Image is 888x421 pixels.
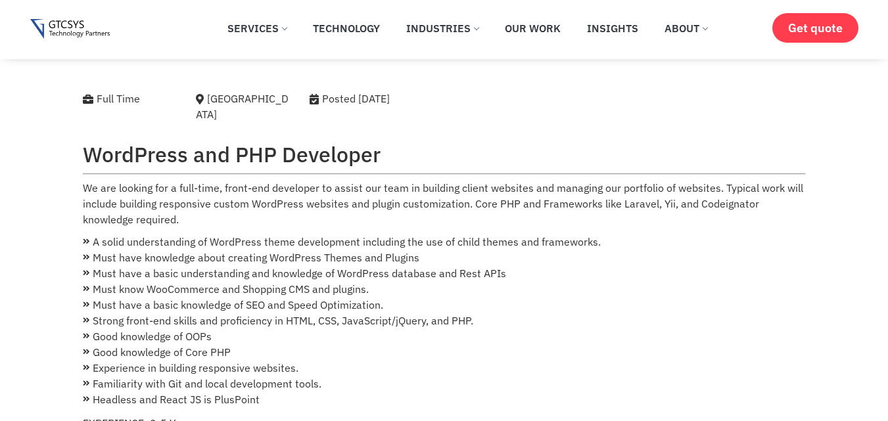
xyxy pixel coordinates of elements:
li: Good knowledge of Core PHP [83,344,806,360]
div: [GEOGRAPHIC_DATA] [196,91,290,122]
a: Get quote [772,13,858,43]
h2: WordPress and PHP Developer [83,142,806,167]
li: Headless and React JS is PlusPoint [83,391,806,407]
li: Good knowledge of OOPs [83,328,806,344]
p: We are looking for a full-time, front-end developer to assist our team in building client website... [83,180,806,227]
li: Must have a basic knowledge of SEO and Speed Optimization. [83,297,806,313]
li: Must have a basic understanding and knowledge of WordPress database and Rest APIs [83,265,806,281]
a: Our Work [495,14,571,43]
li: Strong front-end skills and proficiency in HTML, CSS, JavaScript/jQuery, and PHP. [83,313,806,328]
li: Experience in building responsive websites. [83,360,806,376]
li: Must know WooCommerce and Shopping CMS and plugins. [83,281,806,297]
span: Get quote [788,21,843,35]
li: A solid understanding of WordPress theme development including the use of child themes and framew... [83,234,806,250]
img: Gtcsys logo [30,19,110,39]
li: Familiarity with Git and local development tools. [83,376,806,391]
a: About [655,14,717,43]
div: Posted [DATE] [310,91,460,106]
div: Full Time [83,91,177,106]
a: Technology [303,14,390,43]
a: Services [218,14,296,43]
li: Must have knowledge about creating WordPress Themes and Plugins [83,250,806,265]
a: Insights [577,14,648,43]
a: Industries [396,14,488,43]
